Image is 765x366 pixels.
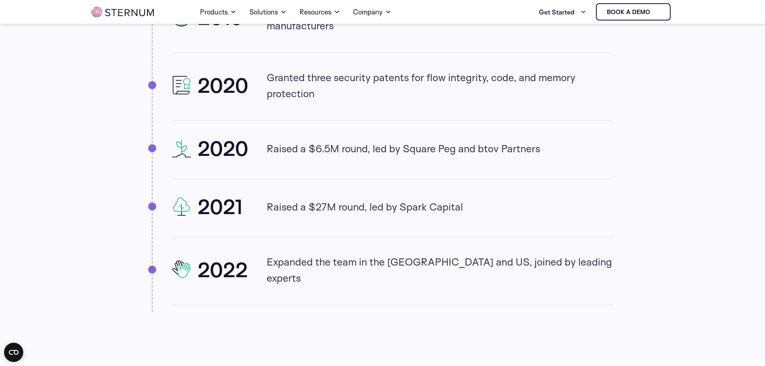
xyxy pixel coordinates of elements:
[172,260,191,279] img: 2022
[653,9,660,15] img: sternum iot
[172,76,191,95] img: 2020
[267,254,614,286] p: Expanded the team in the [GEOGRAPHIC_DATA] and US, joined by leading experts
[198,195,243,218] h2: 2021
[249,1,287,23] a: Solutions
[198,137,249,159] h2: 2020
[267,198,463,215] p: Raised a $27M round, led by Spark Capital
[172,197,191,216] img: 2021
[596,3,671,20] a: Book a demo
[267,69,614,101] p: Granted three security patents for flow integrity, code, and memory protection
[198,258,248,281] h2: 2022
[92,7,154,17] img: sternum iot
[300,1,340,23] a: Resources
[353,1,392,23] a: Company
[198,74,249,96] h2: 2020
[539,4,586,20] a: Get Started
[200,1,237,23] a: Products
[172,139,191,158] img: 2020
[198,6,243,29] h2: 2019
[267,140,540,156] p: Raised a $6.5M round, led by Square Peg and btov Partners
[4,343,23,362] button: Open CMP widget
